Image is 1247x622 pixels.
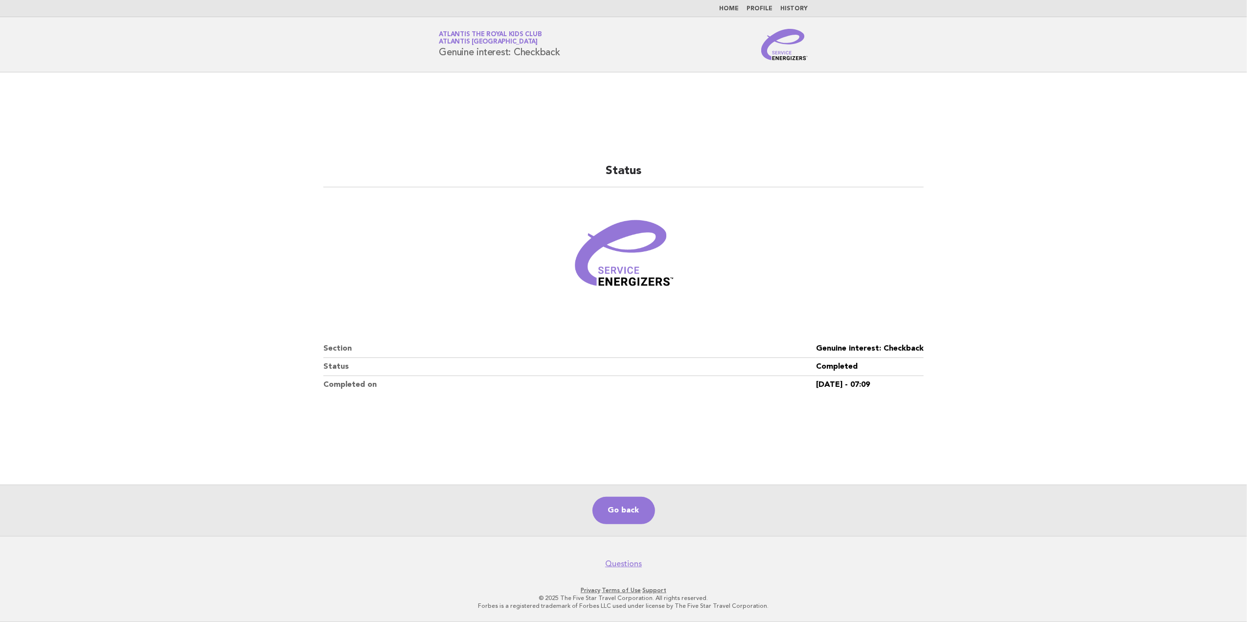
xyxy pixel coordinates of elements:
[581,587,600,594] a: Privacy
[816,376,924,394] dd: [DATE] - 07:09
[323,163,924,187] h2: Status
[324,594,923,602] p: © 2025 The Five Star Travel Corporation. All rights reserved.
[565,199,682,316] img: Verified
[816,340,924,358] dd: Genuine interest: Checkback
[324,586,923,594] p: · ·
[720,6,739,12] a: Home
[323,358,816,376] dt: Status
[439,39,538,45] span: Atlantis [GEOGRAPHIC_DATA]
[605,559,642,569] a: Questions
[747,6,773,12] a: Profile
[439,32,560,57] h1: Genuine interest: Checkback
[642,587,666,594] a: Support
[761,29,808,60] img: Service Energizers
[439,31,542,45] a: Atlantis The Royal Kids ClubAtlantis [GEOGRAPHIC_DATA]
[323,376,816,394] dt: Completed on
[816,358,924,376] dd: Completed
[324,602,923,610] p: Forbes is a registered trademark of Forbes LLC used under license by The Five Star Travel Corpora...
[602,587,641,594] a: Terms of Use
[592,497,655,524] a: Go back
[323,340,816,358] dt: Section
[781,6,808,12] a: History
